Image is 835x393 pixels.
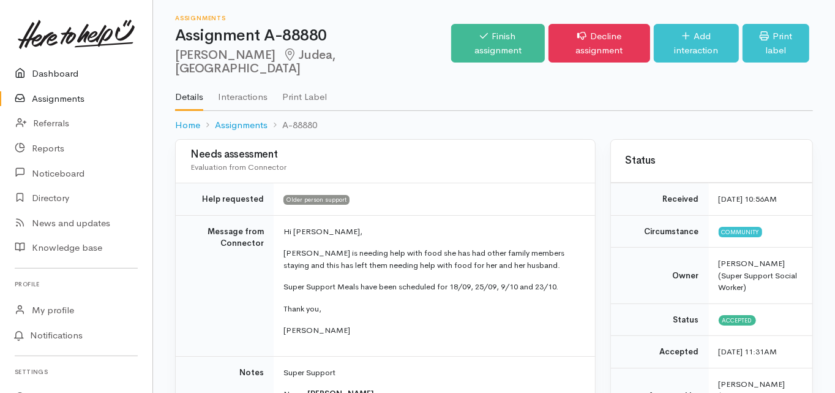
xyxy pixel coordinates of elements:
[282,75,327,110] a: Print Label
[719,315,756,325] span: Accepted
[283,281,580,293] p: Super Support Meals have been scheduled for 18/09, 25/09, 9/10 and 23/10.
[743,24,809,63] a: Print label
[611,303,709,336] td: Status
[719,258,798,292] span: [PERSON_NAME] (Super Support Social Worker)
[215,118,268,132] a: Assignments
[15,276,138,292] h6: Profile
[218,75,268,110] a: Interactions
[176,215,274,356] td: Message from Connector
[15,364,138,380] h6: Settings
[611,215,709,248] td: Circumstance
[611,248,709,304] td: Owner
[268,118,317,132] li: A-88880
[190,162,286,172] span: Evaluation from Connector
[626,155,798,167] h3: Status
[175,75,203,111] a: Details
[283,247,580,271] p: [PERSON_NAME] is needing help with food she has had other family members staying and this has lef...
[190,149,580,161] h3: Needs assessment
[611,336,709,368] td: Accepted
[175,15,451,21] h6: Assignments
[283,195,350,205] span: Older person support
[283,226,580,238] p: Hi [PERSON_NAME],
[283,303,580,315] p: Thank you,
[451,24,545,63] a: Finish assignment
[175,118,200,132] a: Home
[283,324,580,337] p: [PERSON_NAME]
[175,27,451,45] h1: Assignment A-88880
[719,346,777,357] time: [DATE] 11:31AM
[719,227,762,237] span: Community
[175,47,335,76] span: Judea, [GEOGRAPHIC_DATA]
[611,183,709,216] td: Received
[549,24,650,63] a: Decline assignment
[176,183,274,216] td: Help requested
[654,24,739,63] a: Add interaction
[719,194,777,204] time: [DATE] 10:56AM
[175,48,451,76] h2: [PERSON_NAME]
[175,111,813,140] nav: breadcrumb
[283,367,580,379] p: Super Support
